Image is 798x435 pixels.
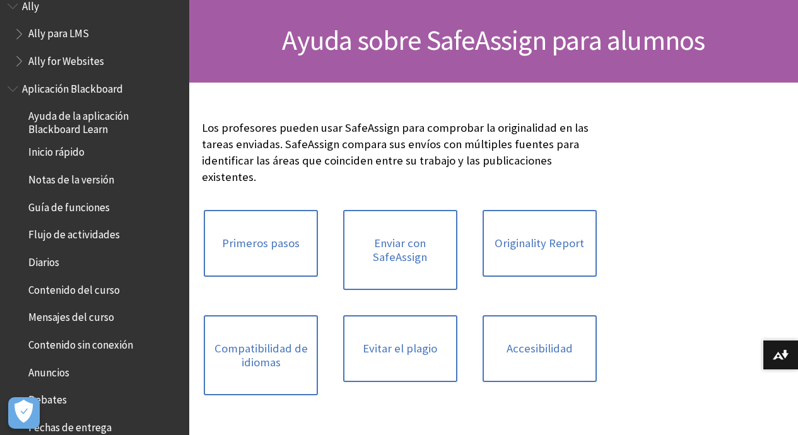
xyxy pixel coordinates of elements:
span: Ally para LMS [28,23,89,40]
span: Ally for Websites [28,50,104,67]
p: Los profesores pueden usar SafeAssign para comprobar la originalidad en las tareas enviadas. Safe... [202,120,599,186]
span: Mensajes del curso [28,307,114,324]
a: Evitar el plagio [343,315,457,382]
span: Guía de funciones [28,197,110,214]
span: Anuncios [28,362,69,379]
span: Diarios [28,252,59,269]
span: Notas de la versión [28,169,114,186]
span: Debates [28,390,67,407]
button: Open Preferences [8,397,40,429]
a: Primeros pasos [204,210,318,277]
span: Inicio rápido [28,142,85,159]
span: Ayuda de la aplicación Blackboard Learn [28,106,180,136]
span: Ayuda sobre SafeAssign para alumnos [282,23,705,57]
span: Fechas de entrega [28,417,112,434]
span: Aplicación Blackboard [22,78,123,95]
a: Compatibilidad de idiomas [204,315,318,395]
span: Contenido sin conexión [28,334,133,351]
span: Flujo de actividades [28,224,120,241]
a: Originality Report [483,210,597,277]
a: Enviar con SafeAssign [343,210,457,290]
span: Contenido del curso [28,279,120,296]
a: Accesibilidad [483,315,597,382]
